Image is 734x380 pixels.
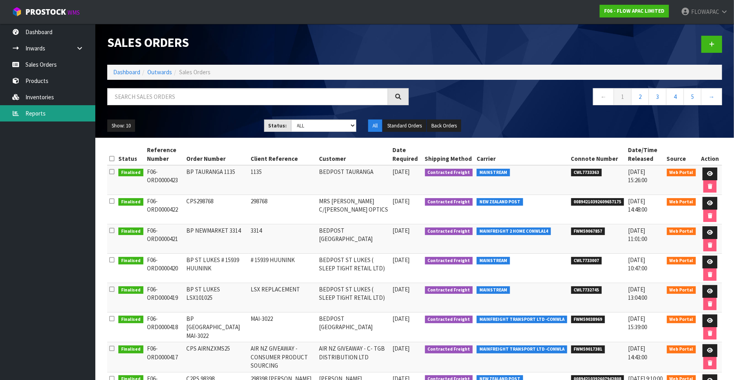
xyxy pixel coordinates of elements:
span: [DATE] [392,345,409,352]
a: 4 [666,88,684,105]
span: MAINSTREAM [477,257,510,265]
span: [DATE] [392,227,409,234]
span: CWL7732745 [571,286,602,294]
span: ProStock [25,7,66,17]
small: WMS [68,9,80,16]
a: 1 [614,88,632,105]
button: Back Orders [427,120,461,132]
th: Order Number [185,144,249,165]
span: [DATE] [392,315,409,322]
span: Finalised [118,198,143,206]
span: FWM59017381 [571,345,605,353]
span: Contracted Freight [425,228,473,235]
a: Dashboard [113,68,140,76]
button: Show: 10 [107,120,135,132]
button: Standard Orders [383,120,426,132]
th: Customer [317,144,390,165]
td: F06-ORD0000420 [145,254,185,283]
a: 2 [631,88,649,105]
th: Shipping Method [423,144,475,165]
td: CPS AIRNZXMS25 [185,342,249,372]
th: Status [116,144,145,165]
span: Contracted Freight [425,286,473,294]
span: NEW ZEALAND POST [477,198,523,206]
td: MAI-3022 [249,312,317,342]
span: FWM59067857 [571,228,605,235]
span: 00894210392609657175 [571,198,624,206]
th: Date/Time Released [626,144,665,165]
span: [DATE] 14:43:00 [628,345,647,361]
td: CPS298768 [185,195,249,224]
a: → [701,88,722,105]
th: Client Reference [249,144,317,165]
th: Action [698,144,722,165]
span: [DATE] [392,168,409,176]
span: [DATE] 15:26:00 [628,168,647,184]
span: Finalised [118,345,143,353]
span: Contracted Freight [425,257,473,265]
span: Web Portal [667,316,696,324]
span: MAINSTREAM [477,286,510,294]
td: BEDPOST ST LUKES ( SLEEP TIGHT RETAIL LTD) [317,254,390,283]
td: 3314 [249,224,317,254]
td: # 15939 HUUNINK [249,254,317,283]
td: AIR NZ GIVEAWAY - CONSUMER PRODUCT SOURCING [249,342,317,372]
span: Web Portal [667,198,696,206]
span: CWL7733007 [571,257,602,265]
a: 5 [684,88,701,105]
a: 3 [649,88,666,105]
td: LSX REPLACEMENT [249,283,317,312]
td: F06-ORD0000423 [145,165,185,195]
span: Contracted Freight [425,345,473,353]
td: 298768 [249,195,317,224]
td: BP ST LUKES LSX101025 [185,283,249,312]
span: MAINFREIGHT 2 HOME CONWLA14 [477,228,551,235]
td: BEDPOST [GEOGRAPHIC_DATA] [317,224,390,254]
span: MAINSTREAM [477,169,510,177]
td: BP NEWMARKET 3314 [185,224,249,254]
span: [DATE] 15:39:00 [628,315,647,331]
span: Finalised [118,169,143,177]
h1: Sales Orders [107,36,409,50]
span: Contracted Freight [425,316,473,324]
td: AIR NZ GIVEAWAY - C- TGB DISTRIBUTION LTD [317,342,390,372]
span: FWM59038969 [571,316,605,324]
td: 1135 [249,165,317,195]
span: [DATE] 14:48:00 [628,197,647,213]
span: Web Portal [667,286,696,294]
img: cube-alt.png [12,7,22,17]
span: [DATE] [392,197,409,205]
td: F06-ORD0000417 [145,342,185,372]
button: All [368,120,382,132]
th: Date Required [390,144,423,165]
td: F06-ORD0000421 [145,224,185,254]
span: FLOWAPAC [691,8,719,15]
strong: Status: [268,122,287,129]
span: [DATE] [392,285,409,293]
span: MAINFREIGHT TRANSPORT LTD -CONWLA [477,345,567,353]
span: Sales Orders [179,68,211,76]
th: Source [665,144,698,165]
span: [DATE] [392,256,409,264]
span: [DATE] 11:01:00 [628,227,647,243]
td: BEDPOST TAURANGA [317,165,390,195]
span: Web Portal [667,169,696,177]
td: BP ST LUKES # 15939 HUUNINK [185,254,249,283]
td: F06-ORD0000418 [145,312,185,342]
span: [DATE] 10:47:00 [628,256,647,272]
td: MRS [PERSON_NAME] C/[PERSON_NAME] OPTICS [317,195,390,224]
a: ← [593,88,614,105]
span: Finalised [118,228,143,235]
td: F06-ORD0000422 [145,195,185,224]
td: F06-ORD0000419 [145,283,185,312]
span: Web Portal [667,228,696,235]
a: Outwards [147,68,172,76]
nav: Page navigation [421,88,722,108]
th: Carrier [475,144,569,165]
span: Finalised [118,286,143,294]
span: CWL7733363 [571,169,602,177]
input: Search sales orders [107,88,388,105]
span: Contracted Freight [425,198,473,206]
td: BEDPOST [GEOGRAPHIC_DATA] [317,312,390,342]
td: BP [GEOGRAPHIC_DATA] MAI-3022 [185,312,249,342]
